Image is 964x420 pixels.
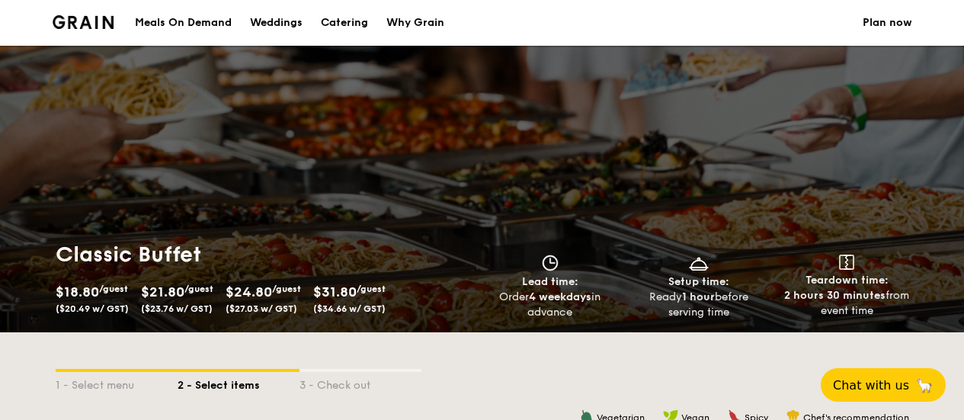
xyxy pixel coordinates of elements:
[299,372,421,393] div: 3 - Check out
[539,255,562,271] img: icon-clock.2db775ea.svg
[784,289,886,302] strong: 2 hours 30 minutes
[357,284,386,294] span: /guest
[668,275,729,288] span: Setup time:
[313,303,386,314] span: ($34.66 w/ GST)
[226,284,272,300] span: $24.80
[313,284,357,300] span: $31.80
[482,290,619,320] div: Order in advance
[779,288,915,319] div: from event time
[184,284,213,294] span: /guest
[56,284,99,300] span: $18.80
[141,284,184,300] span: $21.80
[529,290,591,303] strong: 4 weekdays
[687,255,710,271] img: icon-dish.430c3a2e.svg
[682,290,715,303] strong: 1 hour
[915,377,934,394] span: 🦙
[53,15,114,29] img: Grain
[821,368,946,402] button: Chat with us🦙
[833,378,909,393] span: Chat with us
[99,284,128,294] span: /guest
[839,255,854,270] img: icon-teardown.65201eee.svg
[141,303,213,314] span: ($23.76 w/ GST)
[56,241,476,268] h1: Classic Buffet
[56,303,129,314] span: ($20.49 w/ GST)
[178,372,299,393] div: 2 - Select items
[522,275,578,288] span: Lead time:
[272,284,301,294] span: /guest
[226,303,297,314] span: ($27.03 w/ GST)
[805,274,889,287] span: Teardown time:
[56,372,178,393] div: 1 - Select menu
[53,15,114,29] a: Logotype
[630,290,767,320] div: Ready before serving time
